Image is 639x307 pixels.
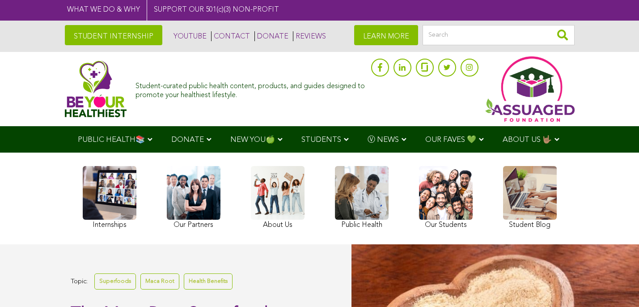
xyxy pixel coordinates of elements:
[594,264,639,307] iframe: Chat Widget
[254,31,288,41] a: DONATE
[65,126,575,153] div: Navigation Menu
[421,63,427,72] img: glassdoor
[425,136,476,144] span: OUR FAVES 💚
[423,25,575,45] input: Search
[135,78,366,99] div: Student-curated public health content, products, and guides designed to promote your healthiest l...
[184,273,233,289] a: Health Benefits
[65,60,127,117] img: Assuaged
[65,25,162,45] a: STUDENT INTERNSHIP
[94,273,136,289] a: Superfoods
[230,136,275,144] span: NEW YOU🍏
[71,276,88,288] span: Topic:
[485,56,575,122] img: Assuaged App
[301,136,341,144] span: STUDENTS
[211,31,250,41] a: CONTACT
[368,136,399,144] span: Ⓥ NEWS
[171,31,207,41] a: YOUTUBE
[293,31,326,41] a: REVIEWS
[171,136,204,144] span: DONATE
[78,136,145,144] span: PUBLIC HEALTH📚
[354,25,418,45] a: LEARN MORE
[140,273,179,289] a: Maca Root
[503,136,552,144] span: ABOUT US 🤟🏽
